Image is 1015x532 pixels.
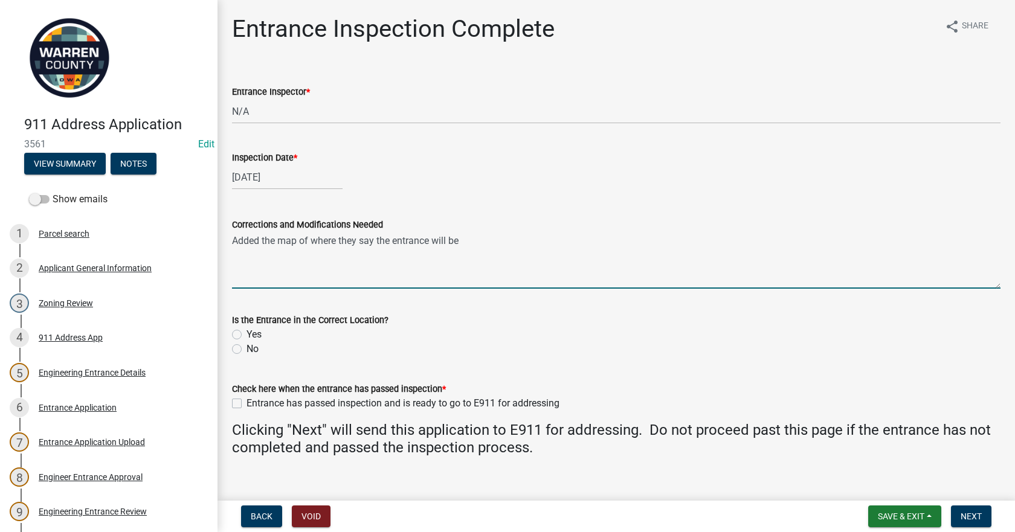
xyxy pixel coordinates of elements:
label: Is the Entrance in the Correct Location? [232,316,388,325]
img: Warren County, Iowa [24,13,115,103]
div: Engineering Entrance Details [39,368,146,377]
label: Entrance has passed inspection and is ready to go to E911 for addressing [246,396,559,411]
h1: Entrance Inspection Complete [232,14,555,43]
div: Engineering Entrance Review [39,507,147,516]
div: Entrance Application [39,403,117,412]
button: shareShare [935,14,998,38]
div: 1 [10,224,29,243]
button: Next [951,505,991,527]
label: Check here when the entrance has passed inspection [232,385,446,394]
button: Back [241,505,282,527]
label: Inspection Date [232,154,297,162]
div: 911 Address App [39,333,103,342]
span: Back [251,511,272,521]
a: Edit [198,138,214,150]
input: mm/dd/yyyy [232,165,343,190]
h4: 911 Address Application [24,116,208,133]
div: 6 [10,398,29,417]
wm-modal-confirm: Notes [111,159,156,169]
button: Save & Exit [868,505,941,527]
div: Engineer Entrance Approval [39,473,143,481]
div: 7 [10,432,29,452]
div: 2 [10,258,29,278]
label: Entrance Inspector [232,88,310,97]
i: share [945,19,959,34]
div: Parcel search [39,229,89,238]
div: 9 [10,502,29,521]
button: Void [292,505,330,527]
label: Corrections and Modifications Needed [232,221,383,229]
div: Zoning Review [39,299,93,307]
div: Applicant General Information [39,264,152,272]
wm-modal-confirm: Edit Application Number [198,138,214,150]
div: 8 [10,467,29,487]
span: Next [961,511,982,521]
label: Show emails [29,192,108,207]
button: View Summary [24,153,106,175]
div: 4 [10,328,29,347]
span: Share [962,19,988,34]
div: Entrance Application Upload [39,438,145,446]
span: 3561 [24,138,193,150]
button: Notes [111,153,156,175]
div: 3 [10,293,29,313]
span: Save & Exit [878,511,924,521]
h4: Clicking "Next" will send this application to E911 for addressing. Do not proceed past this page ... [232,421,1000,457]
label: Yes [246,327,262,342]
wm-modal-confirm: Summary [24,159,106,169]
label: No [246,342,259,356]
div: 5 [10,363,29,382]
